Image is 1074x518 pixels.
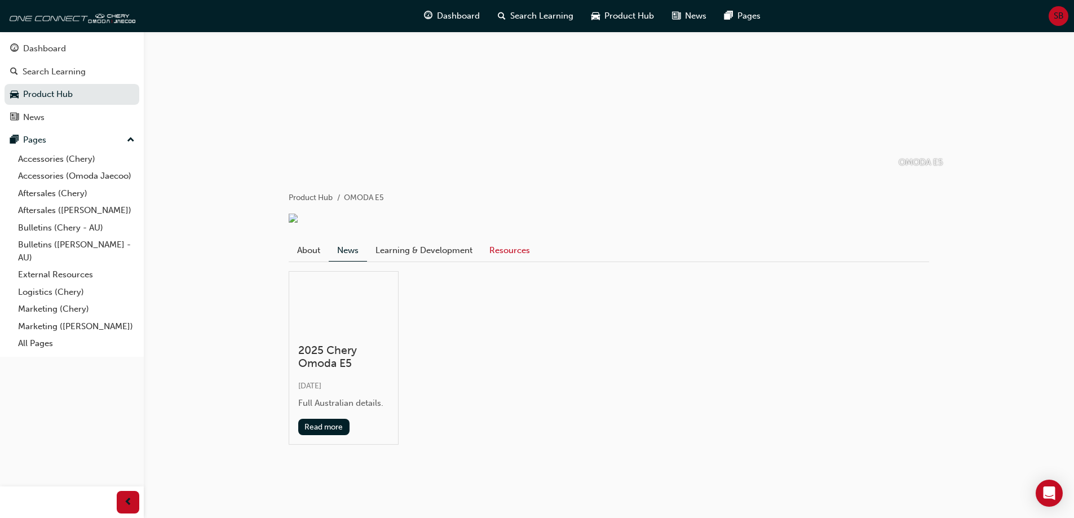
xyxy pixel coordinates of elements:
a: Aftersales (Chery) [14,185,139,202]
span: car-icon [10,90,19,100]
a: News [5,107,139,128]
span: news-icon [672,9,680,23]
a: 2025 Chery Omoda E5[DATE]Full Australian details.Read more [289,271,399,445]
li: OMODA E5 [344,192,384,205]
img: oneconnect [6,5,135,27]
span: prev-icon [124,495,132,510]
a: Accessories (Omoda Jaecoo) [14,167,139,185]
a: Bulletins ([PERSON_NAME] - AU) [14,236,139,266]
span: news-icon [10,113,19,123]
a: search-iconSearch Learning [489,5,582,28]
span: car-icon [591,9,600,23]
span: pages-icon [724,9,733,23]
a: Product Hub [289,193,333,202]
span: guage-icon [424,9,432,23]
a: Dashboard [5,38,139,59]
span: News [685,10,706,23]
div: Pages [23,134,46,147]
h3: 2025 Chery Omoda E5 [298,344,389,370]
span: Dashboard [437,10,480,23]
a: guage-iconDashboard [415,5,489,28]
span: [DATE] [298,381,321,391]
span: search-icon [10,67,18,77]
a: Marketing (Chery) [14,300,139,318]
a: Bulletins (Chery - AU) [14,219,139,237]
a: About [289,240,329,261]
div: Search Learning [23,65,86,78]
div: News [23,111,45,124]
a: Search Learning [5,61,139,82]
div: Full Australian details. [298,397,389,410]
a: Logistics (Chery) [14,284,139,301]
button: Pages [5,130,139,150]
button: SB [1049,6,1068,26]
span: Pages [737,10,761,23]
p: OMODA E5 [899,156,943,169]
span: Search Learning [510,10,573,23]
button: DashboardSearch LearningProduct HubNews [5,36,139,130]
a: All Pages [14,335,139,352]
a: External Resources [14,266,139,284]
img: f90095e9-f211-4b05-b29b-11043c2663bb.png [289,214,298,223]
span: up-icon [127,133,135,148]
a: Resources [481,240,538,261]
a: Product Hub [5,84,139,105]
span: guage-icon [10,44,19,54]
a: Accessories (Chery) [14,150,139,168]
a: car-iconProduct Hub [582,5,663,28]
button: Read more [298,419,350,435]
span: search-icon [498,9,506,23]
div: Dashboard [23,42,66,55]
a: News [329,240,367,262]
a: pages-iconPages [715,5,770,28]
span: pages-icon [10,135,19,145]
a: news-iconNews [663,5,715,28]
a: Marketing ([PERSON_NAME]) [14,318,139,335]
a: Learning & Development [367,240,481,261]
a: Aftersales ([PERSON_NAME]) [14,202,139,219]
div: Open Intercom Messenger [1036,480,1063,507]
span: Product Hub [604,10,654,23]
span: SB [1054,10,1064,23]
